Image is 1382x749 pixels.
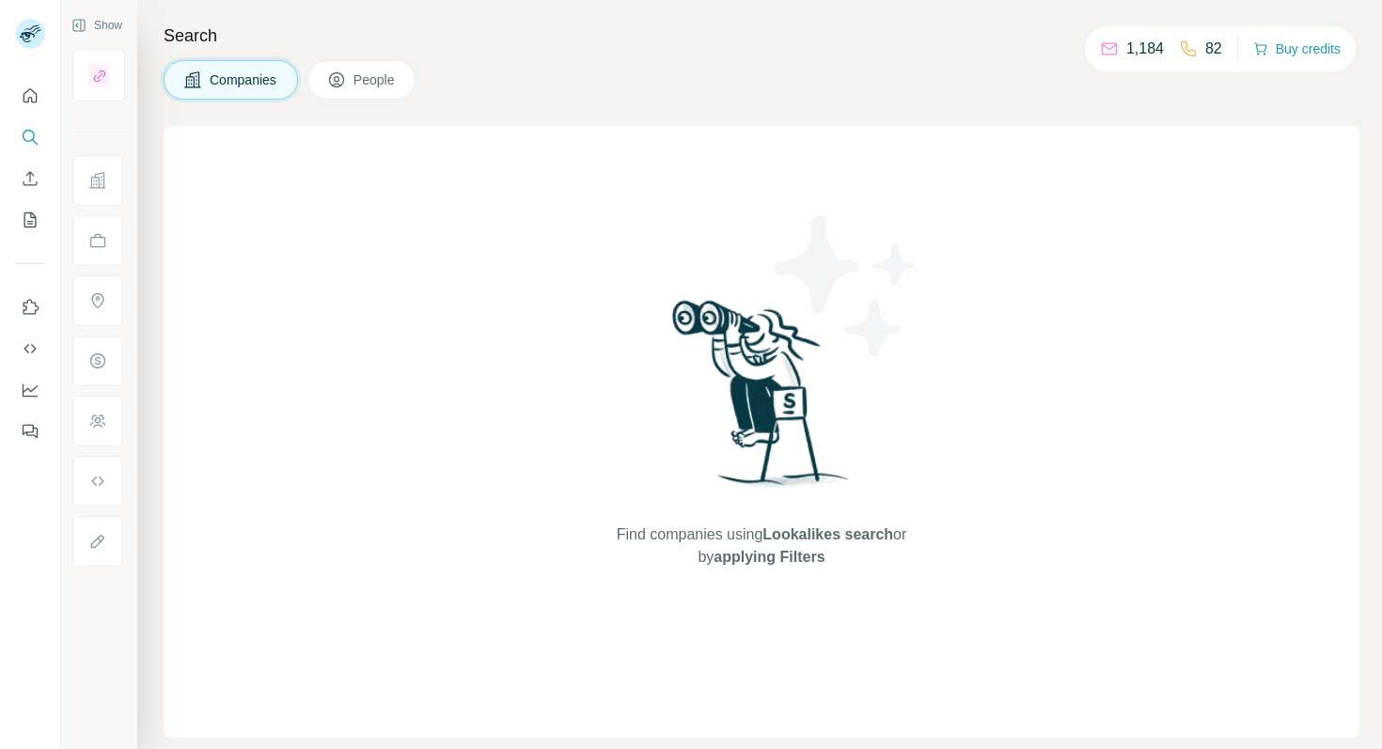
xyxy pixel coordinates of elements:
button: Enrich CSV [15,162,45,195]
button: Feedback [15,414,45,448]
button: My lists [15,203,45,237]
h4: Search [164,23,1359,49]
img: Surfe Illustration - Stars [762,201,931,370]
span: Companies [210,70,278,89]
button: Buy credits [1253,36,1341,62]
button: Search [15,120,45,154]
span: Find companies using or by [611,523,912,569]
button: Quick start [15,79,45,113]
button: Use Surfe on LinkedIn [15,290,45,324]
button: Dashboard [15,373,45,407]
img: Surfe Illustration - Woman searching with binoculars [664,295,859,505]
p: 82 [1205,38,1222,60]
p: 1,184 [1126,38,1164,60]
button: Use Surfe API [15,332,45,366]
button: Show [58,11,135,39]
span: applying Filters [714,549,824,565]
span: Lookalikes search [762,526,893,542]
span: People [353,70,397,89]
